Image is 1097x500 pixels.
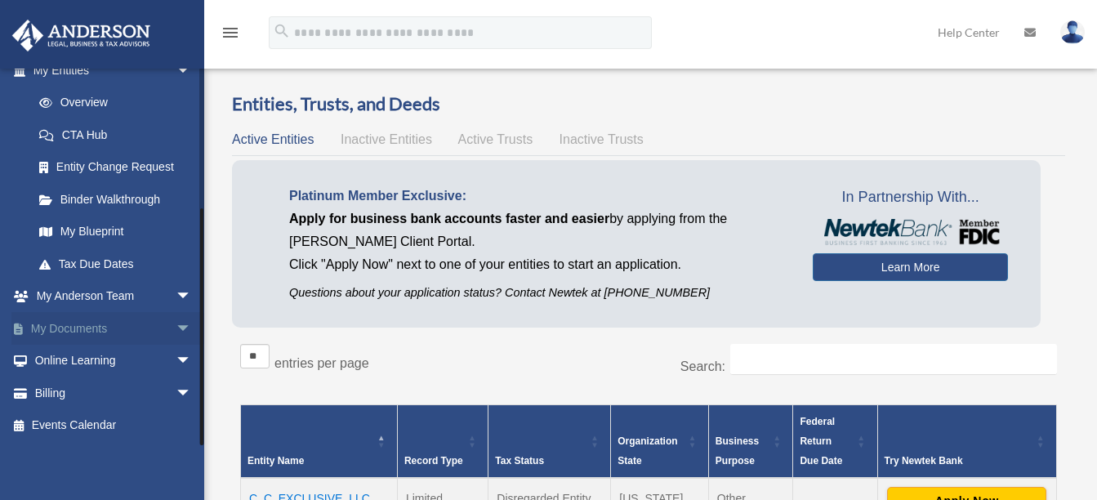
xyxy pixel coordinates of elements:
th: Tax Status: Activate to sort [488,404,611,478]
i: search [273,22,291,40]
div: Try Newtek Bank [885,451,1032,471]
label: entries per page [274,356,369,370]
a: menu [221,29,240,42]
span: arrow_drop_down [176,280,208,314]
i: menu [221,23,240,42]
a: Binder Walkthrough [23,183,208,216]
span: Active Entities [232,132,314,146]
p: by applying from the [PERSON_NAME] Client Portal. [289,208,788,253]
span: Inactive Trusts [560,132,644,146]
a: My Blueprint [23,216,208,248]
span: Record Type [404,455,463,467]
a: My Entitiesarrow_drop_down [11,54,208,87]
a: Tax Due Dates [23,248,208,280]
th: Try Newtek Bank : Activate to sort [877,404,1056,478]
th: Record Type: Activate to sort [397,404,488,478]
span: arrow_drop_down [176,345,208,378]
th: Business Purpose: Activate to sort [708,404,793,478]
span: arrow_drop_down [176,54,208,87]
span: Tax Status [495,455,544,467]
label: Search: [680,359,725,373]
a: Entity Change Request [23,151,208,184]
a: My Anderson Teamarrow_drop_down [11,280,216,313]
a: Events Calendar [11,409,216,442]
a: Online Learningarrow_drop_down [11,345,216,377]
span: Entity Name [247,455,304,467]
a: My Documentsarrow_drop_down [11,312,216,345]
span: arrow_drop_down [176,377,208,410]
a: Overview [23,87,200,119]
p: Questions about your application status? Contact Newtek at [PHONE_NUMBER] [289,283,788,303]
span: Business Purpose [716,435,759,467]
img: Anderson Advisors Platinum Portal [7,20,155,51]
th: Organization State: Activate to sort [611,404,709,478]
a: CTA Hub [23,118,208,151]
th: Federal Return Due Date: Activate to sort [793,404,877,478]
h3: Entities, Trusts, and Deeds [232,92,1065,117]
span: Federal Return Due Date [800,416,842,467]
img: NewtekBankLogoSM.png [821,219,1000,245]
span: Apply for business bank accounts faster and easier [289,212,609,225]
p: Click "Apply Now" next to one of your entities to start an application. [289,253,788,276]
span: Inactive Entities [341,132,432,146]
a: Billingarrow_drop_down [11,377,216,409]
span: arrow_drop_down [176,312,208,346]
span: Active Trusts [458,132,533,146]
p: Platinum Member Exclusive: [289,185,788,208]
span: In Partnership With... [813,185,1008,211]
span: Organization State [618,435,677,467]
th: Entity Name: Activate to invert sorting [241,404,398,478]
a: Learn More [813,253,1008,281]
img: User Pic [1060,20,1085,44]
